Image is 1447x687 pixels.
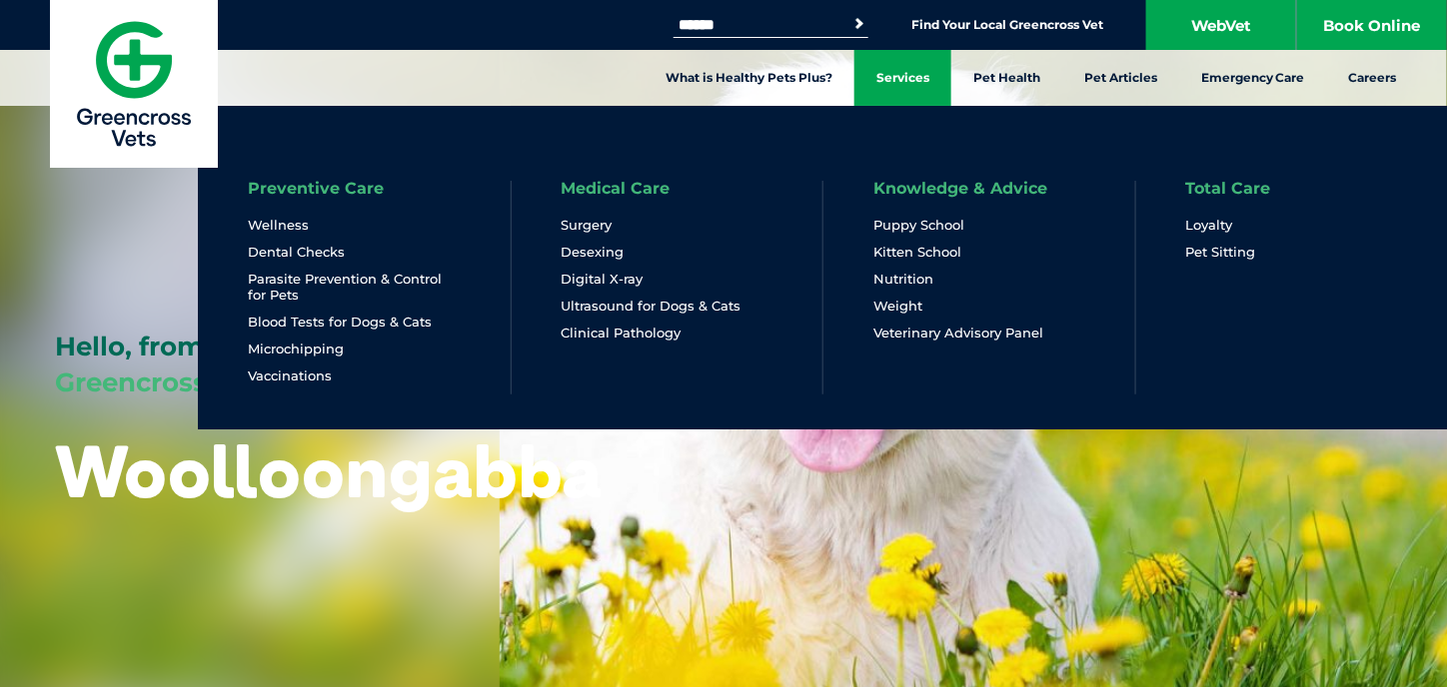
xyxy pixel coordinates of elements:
[873,325,1043,342] a: Veterinary Advisory Panel
[562,325,682,342] a: Clinical Pathology
[562,271,644,288] a: Digital X-ray
[248,217,309,234] a: Wellness
[562,298,741,315] a: Ultrasound for Dogs & Cats
[1062,50,1179,106] a: Pet Articles
[854,50,951,106] a: Services
[951,50,1062,106] a: Pet Health
[248,271,461,304] a: Parasite Prevention & Control for Pets
[1186,244,1256,261] a: Pet Sitting
[873,217,964,234] a: Puppy School
[55,366,273,398] span: Greencross Vets
[248,244,345,261] a: Dental Checks
[911,17,1103,33] a: Find Your Local Greencross Vet
[248,341,344,357] a: Microchipping
[248,314,432,331] a: Blood Tests for Dogs & Cats
[248,367,332,384] a: Vaccinations
[873,181,1047,197] a: Knowledge & Advice
[1179,50,1327,106] a: Emergency Care
[562,244,625,261] a: Desexing
[248,181,384,197] a: Preventive Care
[1327,50,1419,106] a: Careers
[873,244,961,261] a: Kitten School
[55,331,204,362] span: Hello, from
[562,217,613,234] a: Surgery
[873,298,922,315] a: Weight
[849,14,869,34] button: Search
[644,50,854,106] a: What is Healthy Pets Plus?
[1186,217,1233,234] a: Loyalty
[1186,181,1271,197] a: Total Care
[55,431,602,510] h1: Woolloongabba
[873,271,933,288] a: Nutrition
[562,181,671,197] a: Medical Care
